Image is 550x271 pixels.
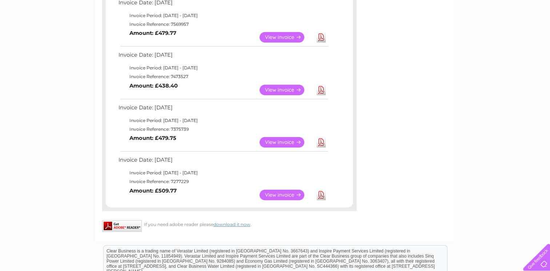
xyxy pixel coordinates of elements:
a: Download [317,85,326,95]
td: Invoice Date: [DATE] [117,155,329,169]
a: View [260,32,313,43]
td: Invoice Period: [DATE] - [DATE] [117,169,329,177]
td: Invoice Period: [DATE] - [DATE] [117,116,329,125]
a: Download [317,137,326,147]
td: Invoice Reference: 7569957 [117,20,329,29]
a: Download [317,190,326,200]
a: Download [317,32,326,43]
td: Invoice Reference: 7473527 [117,72,329,81]
a: download it now [213,222,250,227]
td: Invoice Period: [DATE] - [DATE] [117,11,329,20]
a: View [260,190,313,200]
div: Clear Business is a trading name of Verastar Limited (registered in [GEOGRAPHIC_DATA] No. 3667643... [104,4,447,35]
a: Contact [502,31,519,36]
a: View [260,85,313,95]
b: Amount: £479.75 [129,135,176,141]
b: Amount: £479.77 [129,30,176,36]
a: 0333 014 3131 [413,4,463,13]
a: Water [422,31,436,36]
td: Invoice Date: [DATE] [117,50,329,64]
a: Blog [487,31,497,36]
b: Amount: £509.77 [129,187,177,194]
a: View [260,137,313,147]
a: Energy [440,31,456,36]
a: Log out [526,31,543,36]
img: logo.png [19,19,56,41]
td: Invoice Date: [DATE] [117,103,329,116]
td: Invoice Reference: 7375739 [117,125,329,134]
a: Telecoms [461,31,482,36]
b: Amount: £438.40 [129,82,178,89]
td: Invoice Reference: 7277229 [117,177,329,186]
div: If you need adobe reader please . [102,220,357,227]
td: Invoice Period: [DATE] - [DATE] [117,64,329,72]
